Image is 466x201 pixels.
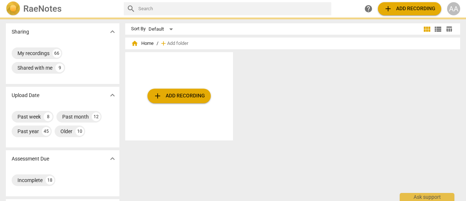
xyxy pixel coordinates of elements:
[422,24,433,35] button: Tile view
[160,40,167,47] span: add
[167,41,188,46] span: Add folder
[42,127,51,136] div: 45
[378,2,441,15] button: Upload
[52,49,61,58] div: 66
[443,24,454,35] button: Table view
[364,4,373,13] span: help
[434,25,442,34] span: view_list
[157,41,158,46] span: /
[92,112,100,121] div: 12
[131,40,154,47] span: Home
[447,2,460,15] button: AA
[446,26,453,32] span: table_chart
[17,113,41,120] div: Past week
[62,113,89,120] div: Past month
[107,26,118,37] button: Show more
[12,92,39,99] p: Upload Date
[362,2,375,15] a: Help
[131,40,138,47] span: home
[44,112,52,121] div: 8
[75,127,84,136] div: 10
[138,3,328,15] input: Search
[153,92,162,100] span: add
[6,1,118,16] a: LogoRaeNotes
[107,90,118,101] button: Show more
[384,4,435,13] span: Add recording
[149,23,175,35] div: Default
[400,193,454,201] div: Ask support
[6,1,20,16] img: Logo
[17,177,43,184] div: Incomplete
[17,128,39,135] div: Past year
[147,89,211,103] button: Upload
[423,25,431,34] span: view_module
[127,4,135,13] span: search
[108,27,117,36] span: expand_more
[108,91,117,100] span: expand_more
[108,154,117,163] span: expand_more
[17,50,50,57] div: My recordings
[46,176,54,185] div: 18
[12,28,29,36] p: Sharing
[23,4,62,14] h2: RaeNotes
[60,128,72,135] div: Older
[107,153,118,164] button: Show more
[12,155,49,163] p: Assessment Due
[384,4,392,13] span: add
[433,24,443,35] button: List view
[153,92,205,100] span: Add recording
[17,64,52,71] div: Shared with me
[131,26,146,32] div: Sort By
[55,63,64,72] div: 9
